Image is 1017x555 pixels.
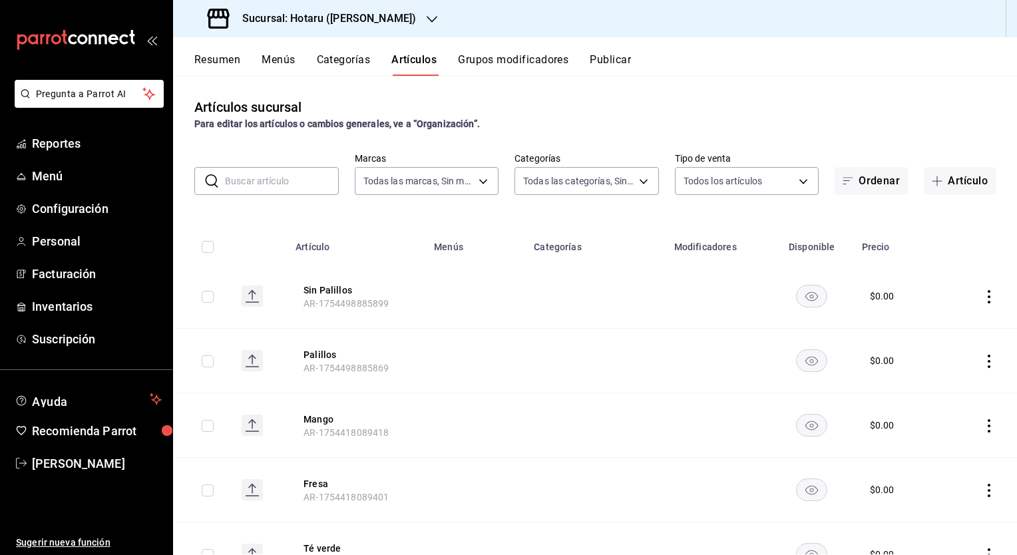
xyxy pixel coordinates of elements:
[32,134,162,152] span: Reportes
[796,285,827,307] button: availability-product
[426,222,526,264] th: Menús
[32,200,162,218] span: Configuración
[304,542,410,555] button: edit-product-location
[854,222,950,264] th: Precio
[304,348,410,361] button: edit-product-location
[194,118,480,129] strong: Para editar los artículos o cambios generales, ve a “Organización”.
[146,35,157,45] button: open_drawer_menu
[16,536,162,550] span: Sugerir nueva función
[194,53,1017,76] div: navigation tabs
[982,355,996,368] button: actions
[770,222,854,264] th: Disponible
[870,289,895,303] div: $ 0.00
[391,53,437,76] button: Artículos
[304,283,410,297] button: edit-product-location
[675,154,819,163] label: Tipo de venta
[796,349,827,372] button: availability-product
[225,168,339,194] input: Buscar artículo
[9,96,164,110] a: Pregunta a Parrot AI
[870,483,895,496] div: $ 0.00
[458,53,568,76] button: Grupos modificadores
[796,478,827,501] button: availability-product
[32,297,162,315] span: Inventarios
[288,222,426,264] th: Artículo
[514,154,659,163] label: Categorías
[32,232,162,250] span: Personal
[194,53,240,76] button: Resumen
[304,363,389,373] span: AR-1754498885869
[304,427,389,438] span: AR-1754418089418
[684,174,763,188] span: Todos los artículos
[666,222,770,264] th: Modificadores
[870,419,895,432] div: $ 0.00
[232,11,416,27] h3: Sucursal: Hotaru ([PERSON_NAME])
[194,97,302,117] div: Artículos sucursal
[36,87,143,101] span: Pregunta a Parrot AI
[304,413,410,426] button: edit-product-location
[982,290,996,303] button: actions
[526,222,666,264] th: Categorías
[523,174,634,188] span: Todas las categorías, Sin categoría
[15,80,164,108] button: Pregunta a Parrot AI
[32,391,144,407] span: Ayuda
[982,419,996,433] button: actions
[32,455,162,472] span: [PERSON_NAME]
[870,354,895,367] div: $ 0.00
[363,174,475,188] span: Todas las marcas, Sin marca
[982,484,996,497] button: actions
[304,477,410,490] button: edit-product-location
[262,53,295,76] button: Menús
[355,154,499,163] label: Marcas
[835,167,908,195] button: Ordenar
[32,167,162,185] span: Menú
[924,167,996,195] button: Artículo
[32,422,162,440] span: Recomienda Parrot
[32,330,162,348] span: Suscripción
[304,492,389,502] span: AR-1754418089401
[796,414,827,437] button: availability-product
[304,298,389,309] span: AR-1754498885899
[32,265,162,283] span: Facturación
[590,53,631,76] button: Publicar
[317,53,371,76] button: Categorías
